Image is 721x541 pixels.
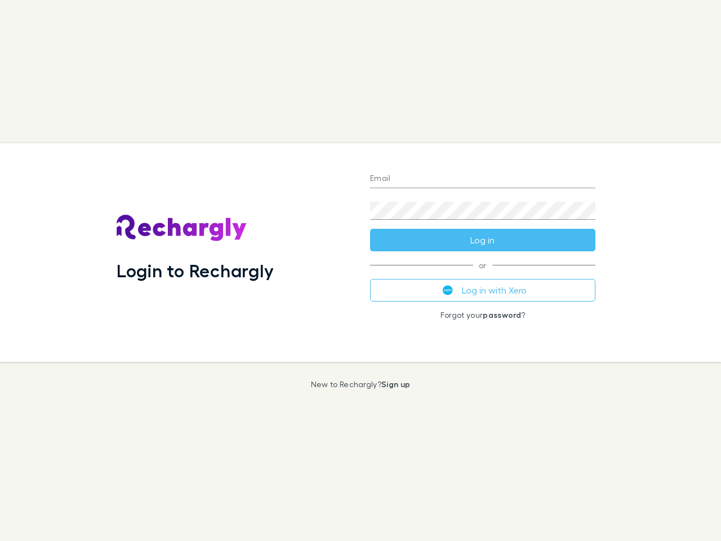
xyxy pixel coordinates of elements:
p: New to Rechargly? [311,380,411,389]
a: password [483,310,521,320]
img: Xero's logo [443,285,453,295]
h1: Login to Rechargly [117,260,274,281]
img: Rechargly's Logo [117,215,247,242]
a: Sign up [381,379,410,389]
button: Log in [370,229,595,251]
p: Forgot your ? [370,311,595,320]
button: Log in with Xero [370,279,595,301]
